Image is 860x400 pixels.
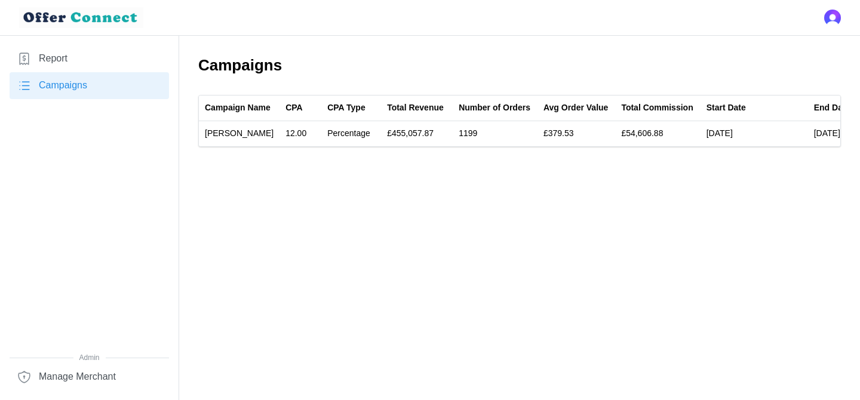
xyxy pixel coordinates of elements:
div: Total Revenue [387,101,444,115]
a: Manage Merchant [10,364,169,390]
img: loyalBe Logo [19,7,143,28]
span: Admin [10,352,169,364]
div: End Date [814,101,850,115]
div: CPA Type [327,101,365,115]
div: Start Date [707,101,746,115]
a: Report [10,45,169,72]
td: Percentage [321,121,381,146]
div: CPA [285,101,303,115]
td: [PERSON_NAME] [199,121,279,146]
img: 's logo [824,10,841,26]
td: [DATE] [701,121,808,146]
a: Campaigns [10,72,169,99]
span: Report [39,51,67,66]
div: Total Commission [621,101,693,115]
td: 1199 [453,121,537,146]
div: Campaign Name [205,101,271,115]
td: £54,606.88 [615,121,700,146]
td: 12.00 [279,121,321,146]
button: Open user button [824,10,841,26]
td: £379.53 [537,121,615,146]
div: Avg Order Value [543,101,608,115]
td: £455,057.87 [381,121,453,146]
h2: Campaigns [198,55,841,76]
div: Number of Orders [459,101,530,115]
span: Manage Merchant [39,370,116,384]
span: Campaigns [39,78,87,93]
